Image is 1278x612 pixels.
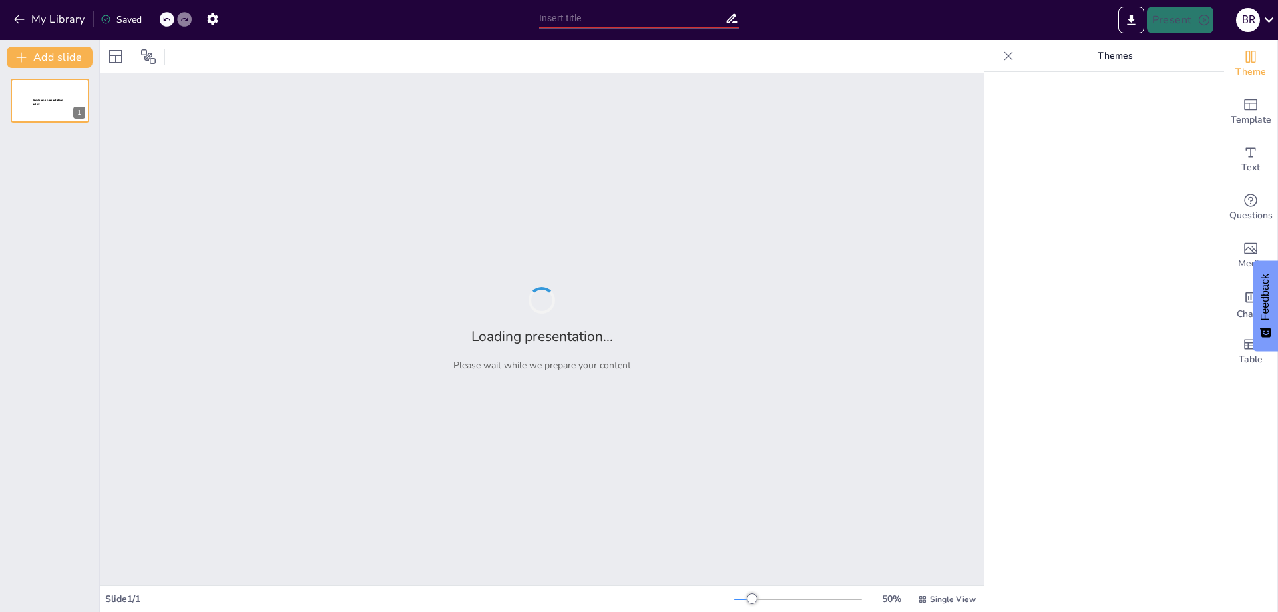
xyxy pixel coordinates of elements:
div: 50 % [875,593,907,605]
span: Single View [930,594,976,605]
span: Position [140,49,156,65]
button: Add slide [7,47,93,68]
button: Present [1147,7,1213,33]
div: Get real-time input from your audience [1224,184,1277,232]
button: My Library [10,9,91,30]
span: Template [1231,113,1271,127]
h2: Loading presentation... [471,327,613,346]
div: 1 [11,79,89,123]
div: 1 [73,107,85,119]
p: Please wait while we prepare your content [453,359,631,372]
div: Add a table [1224,328,1277,376]
div: Change the overall theme [1224,40,1277,88]
div: Add ready made slides [1224,88,1277,136]
div: Slide 1 / 1 [105,593,734,605]
input: Insert title [539,9,725,28]
p: Themes [1019,40,1211,72]
button: B R [1236,7,1260,33]
span: Questions [1229,208,1273,223]
span: Sendsteps presentation editor [33,99,63,106]
span: Feedback [1259,274,1271,320]
div: Add charts and graphs [1224,280,1277,328]
span: Text [1241,160,1260,175]
div: B R [1236,8,1260,32]
div: Layout [105,46,126,67]
button: Export to PowerPoint [1118,7,1144,33]
span: Media [1238,256,1264,271]
span: Charts [1237,307,1265,322]
span: Table [1239,352,1263,367]
div: Add images, graphics, shapes or video [1224,232,1277,280]
div: Add text boxes [1224,136,1277,184]
button: Feedback - Show survey [1253,260,1278,351]
div: Saved [101,13,142,26]
span: Theme [1235,65,1266,79]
